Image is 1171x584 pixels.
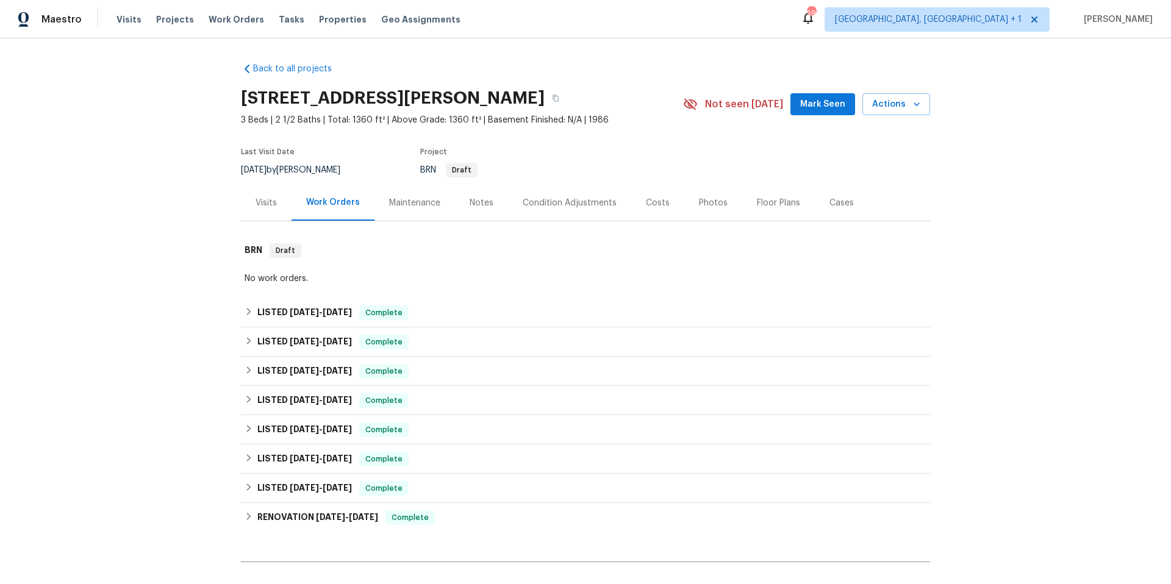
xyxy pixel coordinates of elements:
h6: LISTED [257,364,352,379]
span: [DATE] [290,425,319,433]
span: Draft [271,244,300,257]
span: [DATE] [290,308,319,316]
span: [DATE] [290,337,319,346]
div: LISTED [DATE]-[DATE]Complete [241,386,930,415]
span: Complete [360,365,407,377]
span: Complete [360,336,407,348]
div: LISTED [DATE]-[DATE]Complete [241,298,930,327]
div: 59 [807,7,815,20]
span: [DATE] [323,396,352,404]
span: [DATE] [323,337,352,346]
span: [GEOGRAPHIC_DATA], [GEOGRAPHIC_DATA] + 1 [835,13,1022,26]
span: Tasks [279,15,304,24]
span: Last Visit Date [241,148,295,155]
span: [DATE] [290,454,319,463]
h6: BRN [245,243,262,258]
span: Actions [872,97,920,112]
span: Work Orders [209,13,264,26]
div: BRN Draft [241,231,930,270]
h6: LISTED [257,393,352,408]
span: - [290,337,352,346]
span: [DATE] [323,308,352,316]
span: [DATE] [241,166,267,174]
span: BRN [420,166,478,174]
span: [DATE] [323,425,352,433]
span: Complete [360,424,407,436]
h6: LISTED [257,452,352,466]
h6: LISTED [257,305,352,320]
button: Actions [862,93,930,116]
div: Condition Adjustments [523,197,617,209]
h2: [STREET_ADDRESS][PERSON_NAME] [241,92,545,104]
span: Complete [360,394,407,407]
span: Project [420,148,447,155]
span: Projects [156,13,194,26]
div: No work orders. [245,272,926,285]
span: - [316,513,378,521]
span: Complete [360,453,407,465]
div: by [PERSON_NAME] [241,163,355,177]
span: - [290,454,352,463]
span: [DATE] [323,454,352,463]
div: Visits [256,197,277,209]
span: Visits [116,13,141,26]
span: 3 Beds | 2 1/2 Baths | Total: 1360 ft² | Above Grade: 1360 ft² | Basement Finished: N/A | 1986 [241,114,683,126]
div: Costs [646,197,670,209]
div: LISTED [DATE]-[DATE]Complete [241,357,930,386]
span: Complete [387,511,434,524]
div: Notes [470,197,493,209]
span: Not seen [DATE] [705,98,783,110]
div: LISTED [DATE]-[DATE]Complete [241,444,930,474]
span: Complete [360,482,407,494]
span: Maestro [41,13,82,26]
span: [DATE] [323,483,352,492]
span: Properties [319,13,367,26]
button: Copy Address [545,87,567,109]
span: - [290,425,352,433]
span: Geo Assignments [381,13,460,26]
span: [PERSON_NAME] [1079,13,1153,26]
div: Floor Plans [757,197,800,209]
div: LISTED [DATE]-[DATE]Complete [241,415,930,444]
div: Photos [699,197,728,209]
div: Maintenance [389,197,440,209]
h6: LISTED [257,422,352,437]
span: Mark Seen [800,97,845,112]
div: RENOVATION [DATE]-[DATE]Complete [241,503,930,532]
span: [DATE] [290,396,319,404]
button: Mark Seen [790,93,855,116]
h6: RENOVATION [257,510,378,525]
h6: LISTED [257,481,352,496]
span: - [290,483,352,492]
div: Work Orders [306,196,360,208]
span: [DATE] [349,513,378,521]
a: Back to all projects [241,63,358,75]
span: Draft [447,166,476,174]
span: [DATE] [290,483,319,492]
div: LISTED [DATE]-[DATE]Complete [241,327,930,357]
span: [DATE] [290,366,319,375]
span: - [290,396,352,404]
div: Cases [829,197,854,209]
span: Complete [360,307,407,319]
h6: LISTED [257,335,352,349]
span: [DATE] [316,513,345,521]
span: - [290,308,352,316]
span: - [290,366,352,375]
div: LISTED [DATE]-[DATE]Complete [241,474,930,503]
span: [DATE] [323,366,352,375]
